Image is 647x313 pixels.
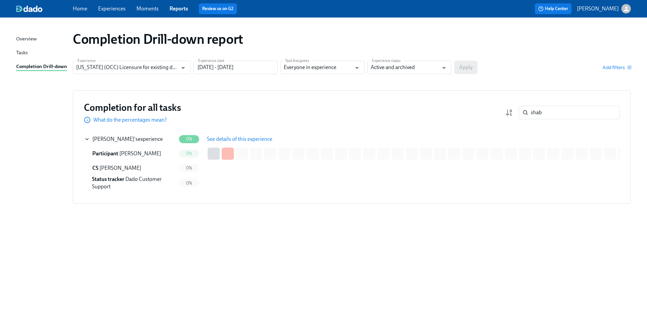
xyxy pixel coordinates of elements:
button: Add filters [603,64,631,71]
p: What do the percentages mean? [93,116,167,124]
div: Participant [PERSON_NAME] [84,147,176,160]
span: Credentialing Specialist [92,165,98,171]
span: 0% [182,151,196,156]
h3: Completion for all tasks [84,101,181,114]
input: Search by name [531,106,620,119]
div: Tasks [16,49,28,57]
a: Home [73,5,87,12]
button: Help Center [535,3,572,14]
span: 0% [182,136,196,142]
span: Help Center [538,5,568,12]
button: Review us on G2 [199,3,237,14]
span: [PERSON_NAME] [119,150,161,157]
button: See details of this experience [202,132,277,146]
img: dado [16,5,42,12]
h1: Completion Drill-down report [73,31,243,47]
span: Status tracker [92,176,124,182]
span: [PERSON_NAME] [99,165,141,171]
span: [PERSON_NAME] [92,136,134,142]
a: Moments [136,5,159,12]
span: 0% [182,181,196,186]
button: Open [439,63,449,73]
a: Experiences [98,5,126,12]
span: Dado Customer Support [92,176,162,190]
a: Reports [170,5,188,12]
button: Open [178,63,188,73]
span: 0% [182,165,196,170]
a: Review us on G2 [202,5,234,12]
div: CS [PERSON_NAME] [84,161,176,175]
button: [PERSON_NAME] [577,4,631,13]
div: Status tracker Dado Customer Support [84,176,176,190]
div: Overview [16,35,37,43]
a: Tasks [16,49,67,57]
a: Completion Drill-down [16,63,67,71]
div: 's experience [92,135,163,143]
button: Open [352,63,362,73]
span: Participant [92,150,118,157]
p: [PERSON_NAME] [577,5,619,12]
a: dado [16,5,73,12]
a: Overview [16,35,67,43]
div: [PERSON_NAME]'sexperience [84,132,176,146]
svg: Completion rate (low to high) [505,108,513,117]
span: See details of this experience [207,136,272,143]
